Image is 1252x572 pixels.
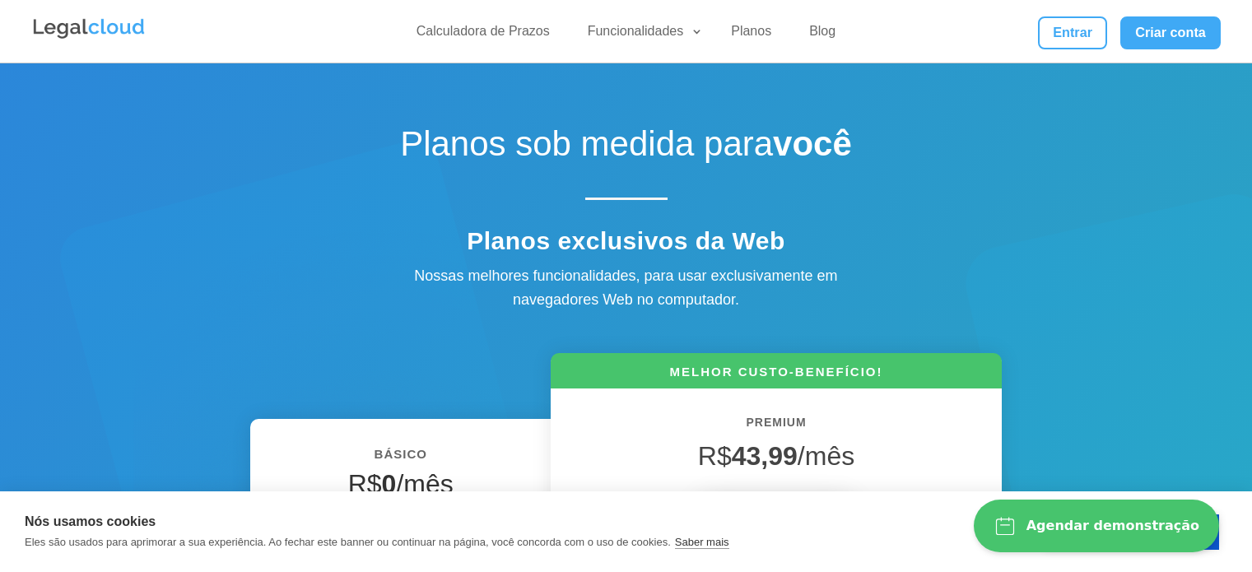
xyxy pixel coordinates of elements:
[338,226,915,264] h4: Planos exclusivos da Web
[25,514,156,528] strong: Nós usamos cookies
[275,444,526,473] h6: BÁSICO
[407,23,560,47] a: Calculadora de Prazos
[31,16,147,41] img: Legalcloud Logo
[578,23,704,47] a: Funcionalidades
[338,123,915,173] h1: Planos sob medida para
[799,23,845,47] a: Blog
[275,468,526,508] h4: R$ /mês
[382,469,397,499] strong: 0
[698,441,854,471] span: R$ /mês
[773,124,852,163] strong: você
[1038,16,1107,49] a: Entrar
[25,536,671,548] p: Eles são usados para aprimorar a sua experiência. Ao fechar este banner ou continuar na página, v...
[1120,16,1221,49] a: Criar conta
[721,23,781,47] a: Planos
[675,536,729,549] a: Saber mais
[551,363,1002,388] h6: MELHOR CUSTO-BENEFÍCIO!
[379,264,873,312] div: Nossas melhores funcionalidades, para usar exclusivamente em navegadores Web no computador.
[575,413,977,441] h6: PREMIUM
[31,30,147,44] a: Logo da Legalcloud
[732,441,798,471] strong: 43,99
